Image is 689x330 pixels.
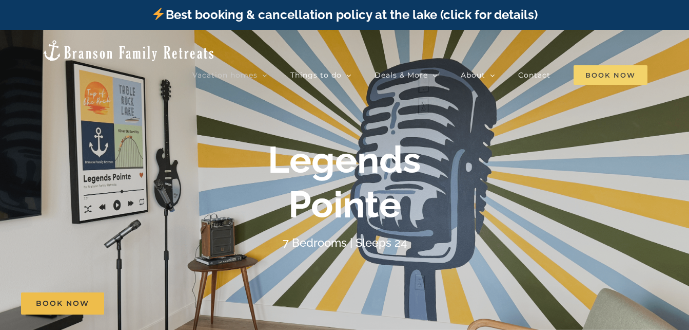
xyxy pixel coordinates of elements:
[461,71,485,79] span: About
[152,8,165,20] img: ⚡️
[192,71,258,79] span: Vacation homes
[21,292,104,315] a: Book Now
[192,65,267,85] a: Vacation homes
[42,39,215,62] img: Branson Family Retreats Logo
[290,71,342,79] span: Things to do
[518,71,550,79] span: Contact
[375,65,438,85] a: Deals & More
[375,71,428,79] span: Deals & More
[268,138,421,226] b: Legends Pointe
[518,65,550,85] a: Contact
[192,65,647,85] nav: Main Menu
[290,65,351,85] a: Things to do
[151,7,537,22] a: Best booking & cancellation policy at the lake (click for details)
[283,236,407,249] h4: 7 Bedrooms | Sleeps 24
[36,299,89,308] span: Book Now
[574,65,647,85] span: Book Now
[461,65,495,85] a: About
